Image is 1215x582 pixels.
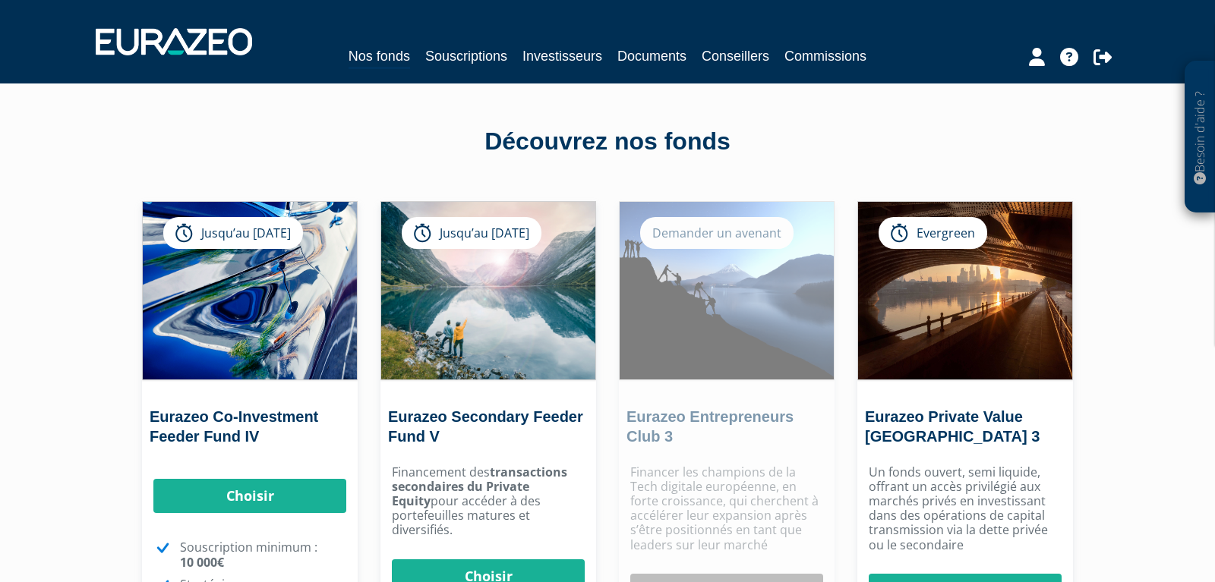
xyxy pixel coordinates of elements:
img: Eurazeo Private Value Europe 3 [858,202,1072,379]
p: Besoin d'aide ? [1191,69,1209,206]
div: Demander un avenant [640,217,794,249]
a: Eurazeo Co-Investment Feeder Fund IV [150,408,318,445]
p: Souscription minimum : [180,540,346,569]
a: Eurazeo Entrepreneurs Club 3 [626,408,794,445]
div: Jusqu’au [DATE] [163,217,303,249]
a: Souscriptions [425,46,507,67]
div: Découvrez nos fonds [175,124,1040,159]
p: Financement des pour accéder à des portefeuilles matures et diversifiés. [392,465,585,538]
a: Choisir [153,479,346,514]
p: Un fonds ouvert, semi liquide, offrant un accès privilégié aux marchés privés en investissant dan... [869,465,1062,552]
strong: 10 000€ [180,554,224,571]
a: Documents [617,46,686,67]
a: Eurazeo Private Value [GEOGRAPHIC_DATA] 3 [865,408,1040,445]
img: Eurazeo Entrepreneurs Club 3 [620,202,834,379]
a: Conseillers [702,46,769,67]
a: Commissions [784,46,866,67]
strong: transactions secondaires du Private Equity [392,464,567,509]
div: Jusqu’au [DATE] [402,217,541,249]
p: Financer les champions de la Tech digitale européenne, en forte croissance, qui cherchent à accél... [630,465,823,552]
a: Nos fonds [349,46,410,69]
img: Eurazeo Co-Investment Feeder Fund IV [143,202,357,379]
a: Eurazeo Secondary Feeder Fund V [388,408,583,445]
a: Investisseurs [522,46,602,67]
img: Eurazeo Secondary Feeder Fund V [381,202,595,379]
img: 1732889491-logotype_eurazeo_blanc_rvb.png [96,28,252,55]
div: Evergreen [879,217,987,249]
